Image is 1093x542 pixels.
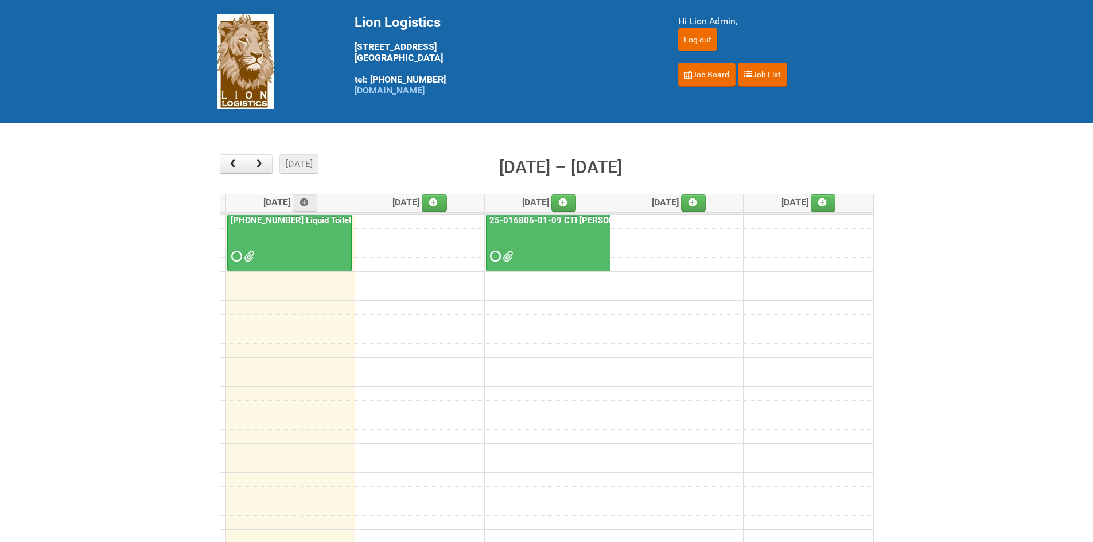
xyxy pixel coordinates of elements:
[738,63,787,87] a: Job List
[678,14,877,28] div: Hi Lion Admin,
[355,14,441,30] span: Lion Logistics
[263,197,318,208] span: [DATE]
[781,197,836,208] span: [DATE]
[681,194,706,212] a: Add an event
[503,252,511,260] span: LPF - 25-016806-01-09 CTI Dove CM Bar Superior HUT.xlsx Dove CM Usage Instructions.pdf MDN - 25-0...
[499,154,622,181] h2: [DATE] – [DATE]
[217,14,274,109] img: Lion Logistics
[293,194,318,212] a: Add an event
[355,14,649,96] div: [STREET_ADDRESS] [GEOGRAPHIC_DATA] tel: [PHONE_NUMBER]
[244,252,252,260] span: Grp 1002 3..jpg Grp 1002 2..jpg Grp 1002 1..jpg MOR_Mailing 2 24-096164-01-08.xlsm Labels Mailing...
[522,197,577,208] span: [DATE]
[486,215,610,272] a: 25-016806-01-09 CTI [PERSON_NAME] Bar Superior HUT
[551,194,577,212] a: Add an event
[487,215,717,225] a: 25-016806-01-09 CTI [PERSON_NAME] Bar Superior HUT
[228,215,451,225] a: [PHONE_NUMBER] Liquid Toilet Bowl Cleaner - Mailing 2
[392,197,447,208] span: [DATE]
[678,28,717,51] input: Log out
[811,194,836,212] a: Add an event
[678,63,736,87] a: Job Board
[652,197,706,208] span: [DATE]
[490,252,498,260] span: Requested
[279,154,318,174] button: [DATE]
[227,215,352,272] a: [PHONE_NUMBER] Liquid Toilet Bowl Cleaner - Mailing 2
[231,252,239,260] span: Requested
[217,56,274,67] a: Lion Logistics
[355,85,425,96] a: [DOMAIN_NAME]
[422,194,447,212] a: Add an event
